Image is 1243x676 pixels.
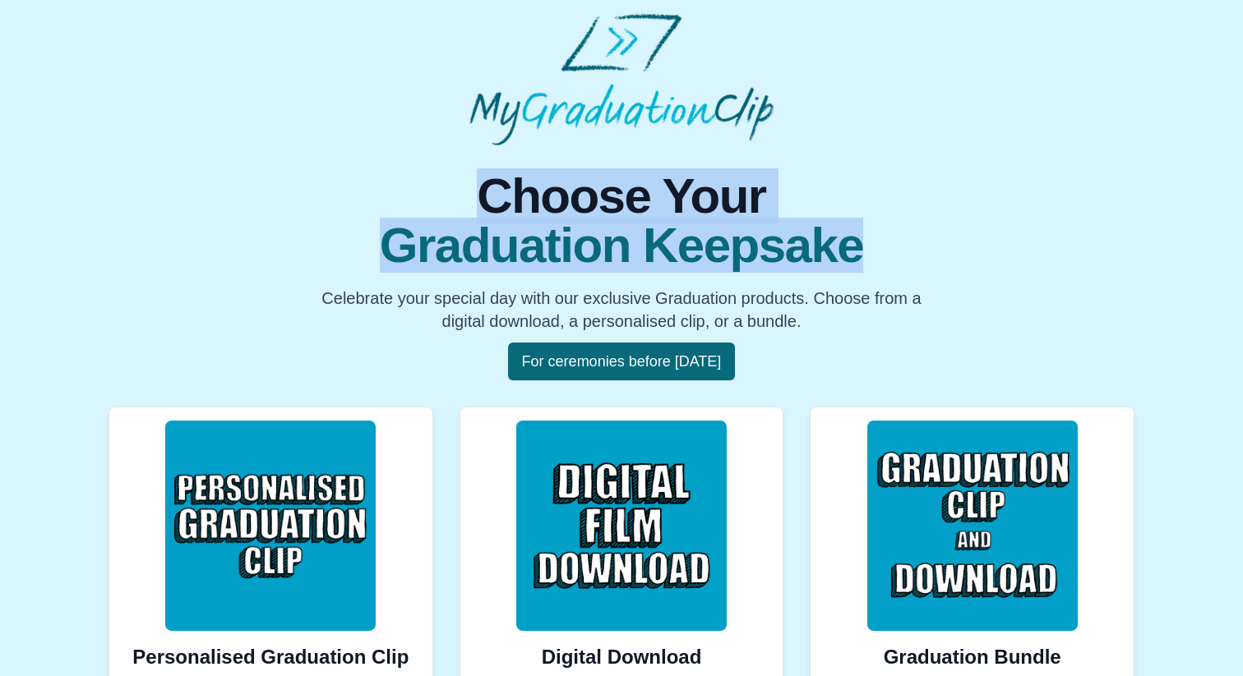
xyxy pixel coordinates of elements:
[867,421,1078,631] img: Bundle Image
[542,644,702,670] h2: Digital Download
[469,13,774,145] img: MyGraduationClip
[109,221,1134,270] span: Graduation Keepsake
[306,287,937,333] p: Celebrate your special day with our exclusive Graduation products. Choose from a digital download...
[508,343,736,380] button: For ceremonies before [DATE]
[516,421,727,631] img: Digital Download Image
[884,644,1061,670] h2: Graduation Bundle
[165,421,376,631] img: Personalised Clip Image
[109,172,1134,221] span: Choose Your
[132,644,409,670] h2: Personalised Graduation Clip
